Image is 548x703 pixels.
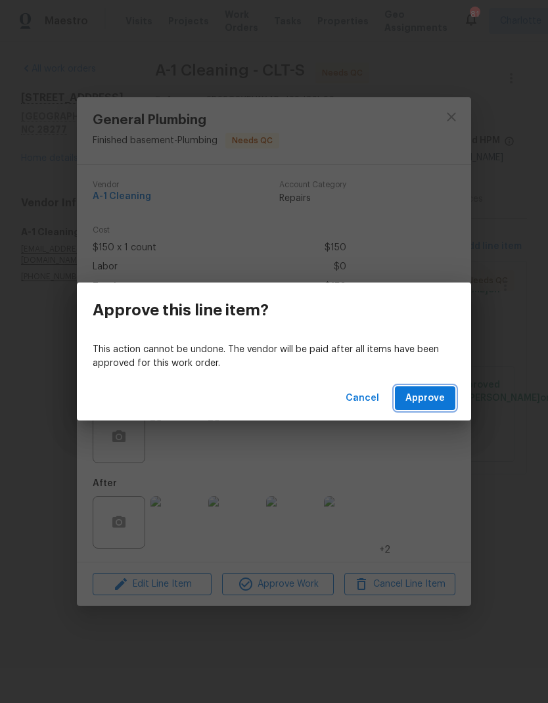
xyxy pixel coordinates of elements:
button: Cancel [340,386,384,411]
button: Approve [395,386,455,411]
span: Approve [405,390,445,407]
p: This action cannot be undone. The vendor will be paid after all items have been approved for this... [93,343,455,371]
h3: Approve this line item? [93,301,269,319]
span: Cancel [346,390,379,407]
